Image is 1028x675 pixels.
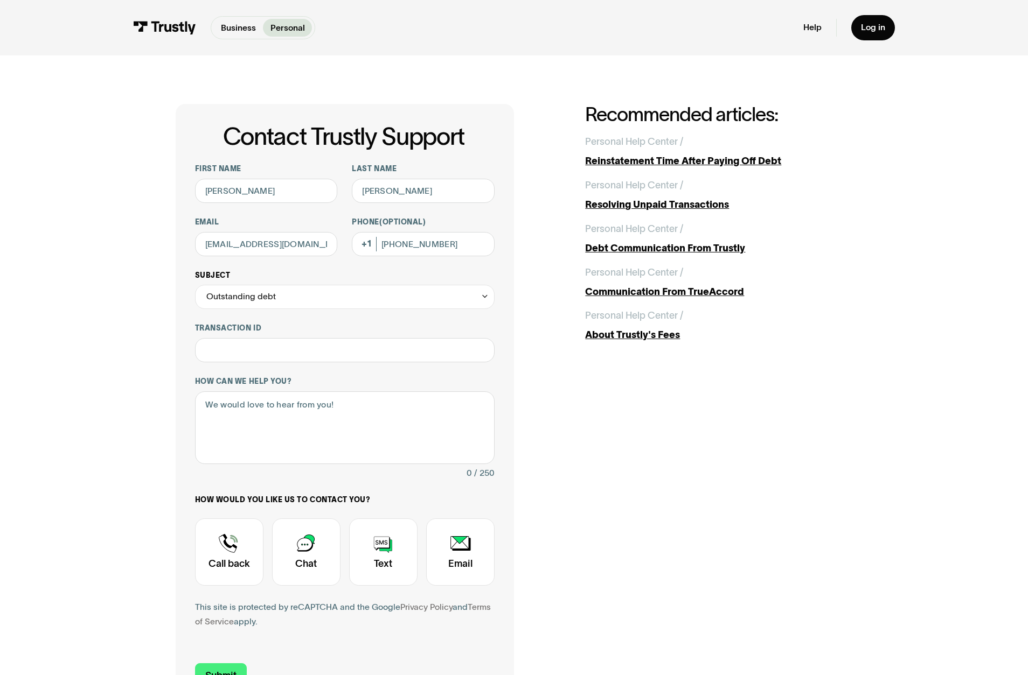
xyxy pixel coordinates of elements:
p: Personal [270,22,305,34]
div: Log in [861,22,885,33]
img: Trustly Logo [133,21,196,34]
input: Alex [195,179,338,203]
span: (Optional) [379,218,426,226]
a: Log in [851,15,895,40]
input: alex@mail.com [195,232,338,256]
a: Business [213,19,263,37]
label: How would you like us to contact you? [195,495,495,505]
a: Privacy Policy [400,602,453,611]
label: First name [195,164,338,174]
a: Terms of Service [195,602,491,626]
label: Transaction ID [195,324,495,333]
div: Personal Help Center / [585,308,683,323]
a: Personal Help Center /Reinstatement Time After Paying Off Debt [585,135,852,168]
input: Howard [352,179,495,203]
div: Personal Help Center / [585,265,683,280]
div: Personal Help Center / [585,178,683,193]
input: (555) 555-5555 [352,232,495,256]
div: This site is protected by reCAPTCHA and the Google and apply. [195,600,495,629]
a: Personal Help Center /Debt Communication From Trustly [585,222,852,256]
div: Debt Communication From Trustly [585,241,852,256]
div: Outstanding debt [206,290,276,304]
div: Personal Help Center / [585,222,683,236]
h1: Contact Trustly Support [193,123,495,150]
a: Personal Help Center /Communication From TrueAccord [585,265,852,299]
div: Personal Help Center / [585,135,683,149]
label: Last name [352,164,495,174]
div: Reinstatement Time After Paying Off Debt [585,154,852,168]
div: Communication From TrueAccord [585,285,852,299]
p: Business [221,22,256,34]
div: 0 [467,466,472,481]
a: Personal [263,19,312,37]
a: Help [803,22,822,33]
label: Phone [352,217,495,227]
div: Resolving Unpaid Transactions [585,198,852,212]
a: Personal Help Center /About Trustly's Fees [585,308,852,342]
label: How can we help you? [195,377,495,386]
a: Personal Help Center /Resolving Unpaid Transactions [585,178,852,212]
h2: Recommended articles: [585,104,852,125]
div: Outstanding debt [195,285,495,309]
label: Email [195,217,338,227]
label: Subject [195,271,495,280]
div: About Trustly's Fees [585,328,852,342]
div: / 250 [474,466,495,481]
